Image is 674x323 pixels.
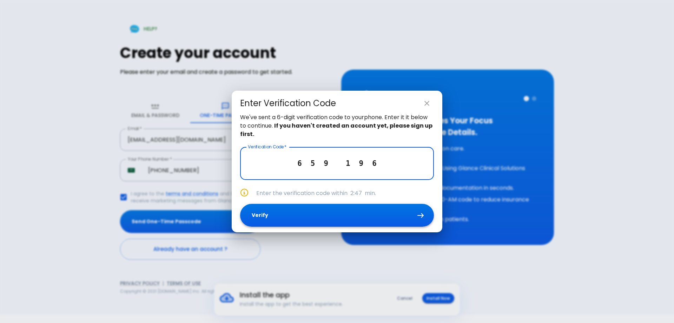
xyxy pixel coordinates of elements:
strong: If you haven't created an account yet, please sign up first. [240,122,432,138]
div: Enter Verification Code [240,98,336,109]
p: Enter the verification code within min. [256,189,434,198]
button: close [420,96,434,110]
span: 2:47 [350,189,362,197]
p: We've sent a 6-digit verification code to your phone . Enter it it below to continue. [240,113,434,138]
button: Verify [240,204,434,227]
